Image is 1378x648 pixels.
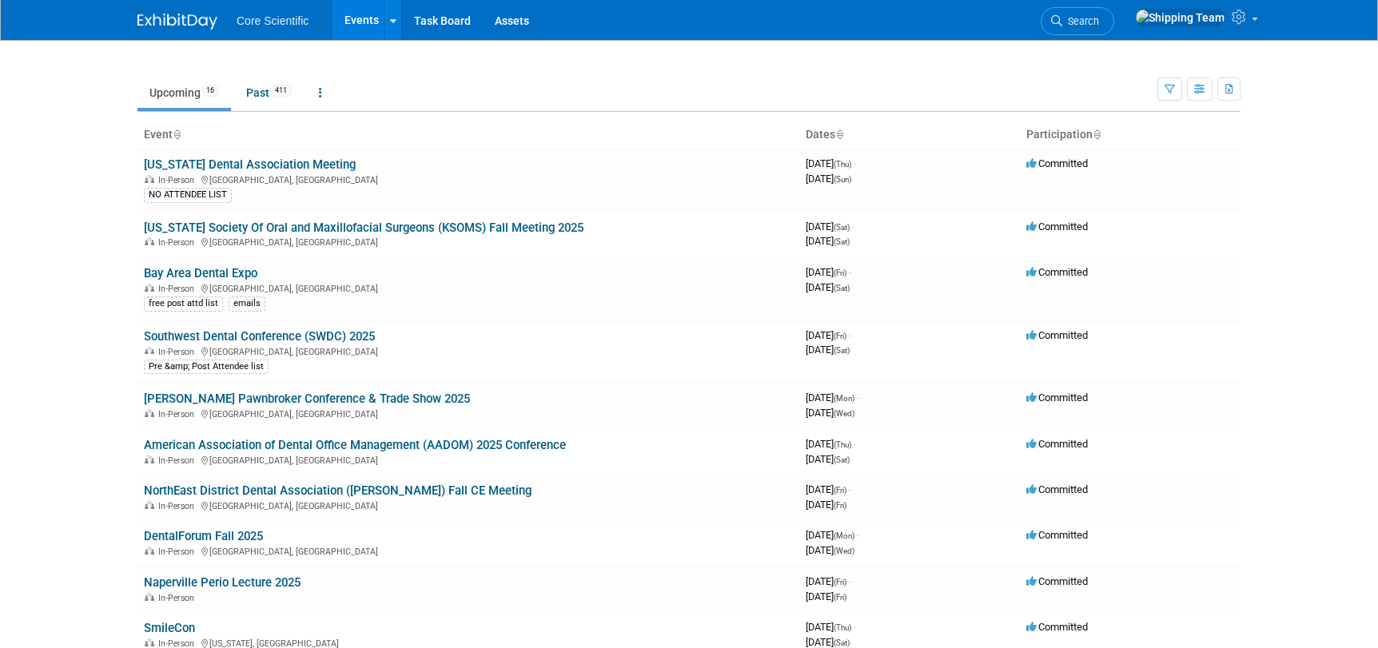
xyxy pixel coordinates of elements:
img: In-Person Event [145,547,154,555]
span: In-Person [158,455,199,466]
a: Sort by Start Date [835,128,843,141]
span: Committed [1026,529,1088,541]
span: (Fri) [834,486,846,495]
span: Committed [1026,575,1088,587]
a: Bay Area Dental Expo [144,266,257,280]
div: [GEOGRAPHIC_DATA], [GEOGRAPHIC_DATA] [144,499,793,511]
span: In-Person [158,547,199,557]
img: In-Person Event [145,175,154,183]
a: NorthEast District Dental Association ([PERSON_NAME]) Fall CE Meeting [144,483,532,498]
span: Core Scientific [237,14,309,27]
span: Committed [1026,157,1088,169]
span: [DATE] [806,221,854,233]
span: [DATE] [806,621,856,633]
a: DentalForum Fall 2025 [144,529,263,543]
span: In-Person [158,501,199,511]
span: [DATE] [806,636,850,648]
span: Committed [1026,392,1088,404]
span: [DATE] [806,575,851,587]
img: In-Person Event [145,347,154,355]
img: In-Person Event [145,501,154,509]
span: (Thu) [834,160,851,169]
span: - [849,483,851,495]
span: [DATE] [806,329,851,341]
div: NO ATTENDEE LIST [144,188,232,202]
span: Committed [1026,329,1088,341]
span: [DATE] [806,544,854,556]
span: [DATE] [806,483,851,495]
span: (Sat) [834,346,850,355]
span: [DATE] [806,392,859,404]
a: American Association of Dental Office Management (AADOM) 2025 Conference [144,438,566,452]
img: In-Person Event [145,237,154,245]
span: (Mon) [834,394,854,403]
div: [GEOGRAPHIC_DATA], [GEOGRAPHIC_DATA] [144,453,793,466]
span: (Fri) [834,332,846,340]
span: (Wed) [834,409,854,418]
div: emails [229,296,265,311]
img: In-Person Event [145,593,154,601]
span: Committed [1026,621,1088,633]
span: (Sat) [834,455,850,464]
span: Search [1062,15,1099,27]
span: In-Person [158,237,199,248]
span: - [857,529,859,541]
span: 16 [201,85,219,97]
span: (Sat) [834,223,850,232]
div: [GEOGRAPHIC_DATA], [GEOGRAPHIC_DATA] [144,281,793,294]
th: Event [137,121,799,149]
a: SmileCon [144,621,195,635]
span: [DATE] [806,235,850,247]
span: 411 [270,85,292,97]
a: [US_STATE] Society Of Oral and Maxillofacial Surgeons (KSOMS) Fall Meeting 2025 [144,221,583,235]
span: [DATE] [806,407,854,419]
span: In-Person [158,593,199,603]
img: In-Person Event [145,638,154,646]
span: [DATE] [806,590,846,602]
div: [GEOGRAPHIC_DATA], [GEOGRAPHIC_DATA] [144,544,793,557]
span: [DATE] [806,173,851,185]
span: - [849,575,851,587]
span: [DATE] [806,529,859,541]
span: Committed [1026,483,1088,495]
img: In-Person Event [145,284,154,292]
span: (Fri) [834,501,846,510]
span: (Wed) [834,547,854,555]
a: [US_STATE] Dental Association Meeting [144,157,356,172]
span: - [854,621,856,633]
span: - [849,266,851,278]
span: (Thu) [834,440,851,449]
span: (Fri) [834,578,846,586]
span: Committed [1026,221,1088,233]
span: In-Person [158,347,199,357]
div: free post attd list [144,296,223,311]
span: (Fri) [834,593,846,602]
span: [DATE] [806,499,846,511]
span: (Fri) [834,268,846,277]
a: Upcoming16 [137,78,231,108]
a: [PERSON_NAME] Pawnbroker Conference & Trade Show 2025 [144,392,470,406]
th: Participation [1020,121,1241,149]
span: In-Person [158,284,199,294]
div: Pre &amp; Post Attendee list [144,360,269,374]
div: [GEOGRAPHIC_DATA], [GEOGRAPHIC_DATA] [144,407,793,419]
img: In-Person Event [145,455,154,463]
img: Shipping Team [1135,9,1225,26]
img: In-Person Event [145,409,154,417]
span: [DATE] [806,266,851,278]
span: (Sun) [834,175,851,184]
span: [DATE] [806,281,850,293]
span: - [852,221,854,233]
span: [DATE] [806,157,856,169]
span: (Sat) [834,638,850,647]
span: In-Person [158,409,199,419]
span: Committed [1026,266,1088,278]
span: - [854,157,856,169]
span: (Sat) [834,237,850,246]
span: (Mon) [834,531,854,540]
span: (Thu) [834,623,851,632]
span: - [857,392,859,404]
a: Naperville Perio Lecture 2025 [144,575,301,590]
a: Search [1041,7,1114,35]
span: - [849,329,851,341]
